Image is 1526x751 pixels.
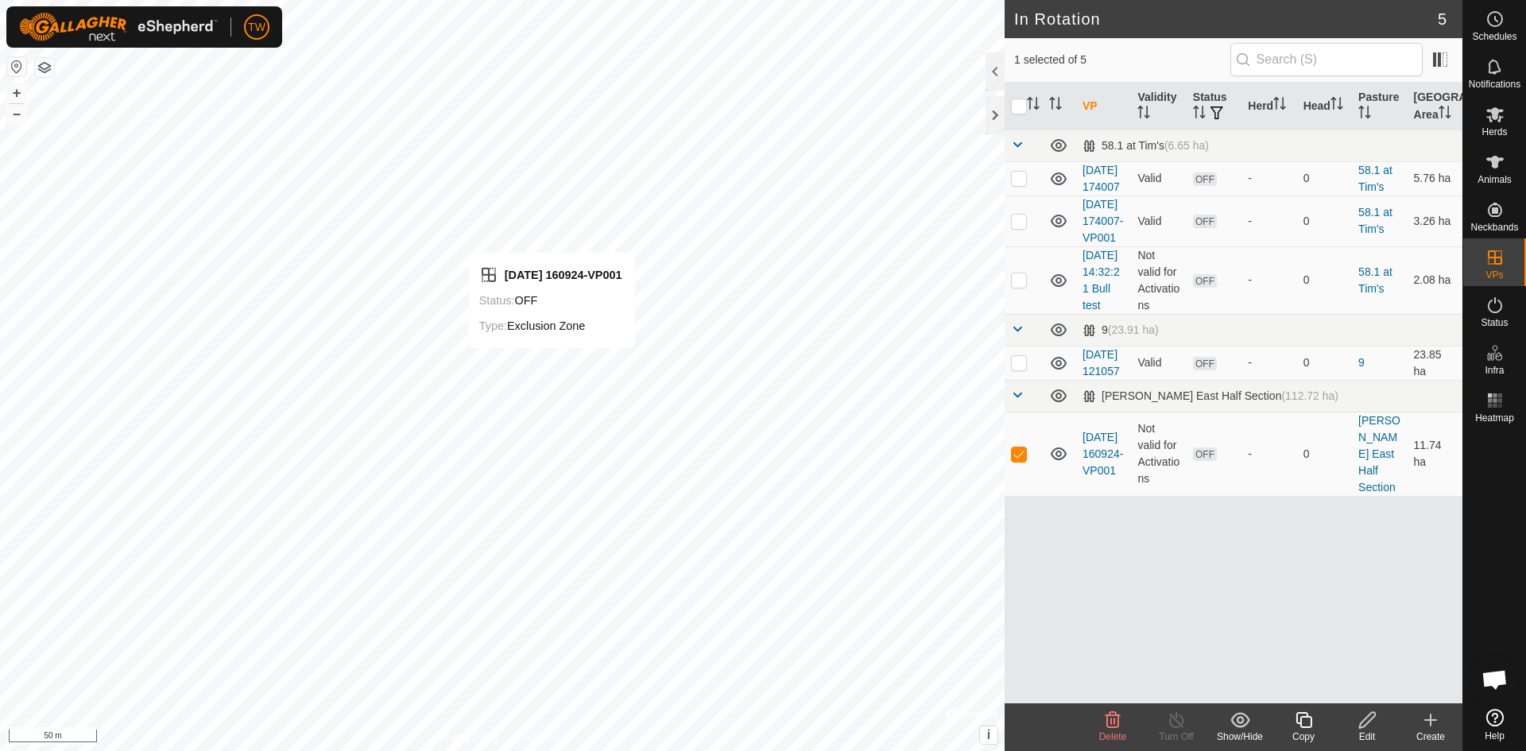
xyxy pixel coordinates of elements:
span: i [987,728,990,741]
div: - [1248,446,1290,463]
p-sorticon: Activate to sort [1330,99,1343,112]
p-sorticon: Activate to sort [1273,99,1286,112]
th: Head [1297,83,1352,130]
td: 0 [1297,346,1352,380]
button: Map Layers [35,58,54,77]
td: 0 [1297,161,1352,195]
span: OFF [1193,172,1217,186]
span: OFF [1193,215,1217,228]
th: Validity [1131,83,1186,130]
div: Create [1399,730,1462,744]
p-sorticon: Activate to sort [1358,108,1371,121]
td: 11.74 ha [1408,412,1462,496]
span: Help [1485,731,1505,741]
a: 58.1 at Tim's [1358,265,1392,295]
td: 3.26 ha [1408,195,1462,246]
p-sorticon: Activate to sort [1137,108,1150,121]
td: Not valid for Activations [1131,246,1186,314]
div: - [1248,272,1290,288]
span: Schedules [1472,32,1516,41]
a: [DATE] 160924-VP001 [1083,431,1123,477]
span: (23.91 ha) [1108,323,1159,336]
button: – [7,104,26,123]
p-sorticon: Activate to sort [1439,108,1451,121]
span: (6.65 ha) [1164,139,1209,152]
a: 58.1 at Tim's [1358,206,1392,235]
p-sorticon: Activate to sort [1049,99,1062,112]
td: 0 [1297,246,1352,314]
p-sorticon: Activate to sort [1193,108,1206,121]
span: Herds [1481,127,1507,137]
a: Help [1463,703,1526,747]
div: OFF [479,291,622,310]
p-sorticon: Activate to sort [1027,99,1040,112]
span: OFF [1193,357,1217,370]
div: - [1248,170,1290,187]
button: i [980,726,997,744]
div: Exclusion Zone [479,316,622,335]
span: VPs [1485,270,1503,280]
a: [DATE] 14:32:21 Bull test [1083,249,1120,312]
a: 58.1 at Tim's [1358,164,1392,193]
span: OFF [1193,274,1217,288]
span: Status [1481,318,1508,327]
span: Delete [1099,731,1127,742]
td: 2.08 ha [1408,246,1462,314]
td: Valid [1131,161,1186,195]
label: Type: [479,319,507,332]
span: Heatmap [1475,413,1514,423]
span: Neckbands [1470,223,1518,232]
span: Animals [1478,175,1512,184]
h2: In Rotation [1014,10,1438,29]
div: [PERSON_NAME] East Half Section [1083,389,1338,403]
span: 1 selected of 5 [1014,52,1230,68]
td: 0 [1297,412,1352,496]
a: Contact Us [518,730,565,745]
th: [GEOGRAPHIC_DATA] Area [1408,83,1462,130]
button: Reset Map [7,57,26,76]
td: 5.76 ha [1408,161,1462,195]
td: Not valid for Activations [1131,412,1186,496]
th: Status [1187,83,1241,130]
a: [DATE] 174007 [1083,164,1120,193]
div: Edit [1335,730,1399,744]
img: Gallagher Logo [19,13,218,41]
label: Status: [479,294,515,307]
span: OFF [1193,447,1217,461]
button: + [7,83,26,103]
span: (112.72 ha) [1281,389,1338,402]
th: VP [1076,83,1131,130]
div: 9 [1083,323,1159,337]
input: Search (S) [1230,43,1423,76]
a: Privacy Policy [440,730,499,745]
a: [PERSON_NAME] East Half Section [1358,414,1400,494]
span: 5 [1438,7,1447,31]
div: Turn Off [1144,730,1208,744]
div: 58.1 at Tim's [1083,139,1209,153]
a: [DATE] 121057 [1083,348,1120,377]
span: Infra [1485,366,1504,375]
th: Pasture [1352,83,1407,130]
td: Valid [1131,346,1186,380]
th: Herd [1241,83,1296,130]
td: 23.85 ha [1408,346,1462,380]
td: Valid [1131,195,1186,246]
div: Copy [1272,730,1335,744]
div: - [1248,354,1290,371]
div: Open chat [1471,656,1519,703]
div: - [1248,213,1290,230]
span: Notifications [1469,79,1520,89]
span: TW [248,19,265,36]
a: 9 [1358,356,1365,369]
a: [DATE] 174007-VP001 [1083,198,1123,244]
div: [DATE] 160924-VP001 [479,265,622,285]
td: 0 [1297,195,1352,246]
div: Show/Hide [1208,730,1272,744]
